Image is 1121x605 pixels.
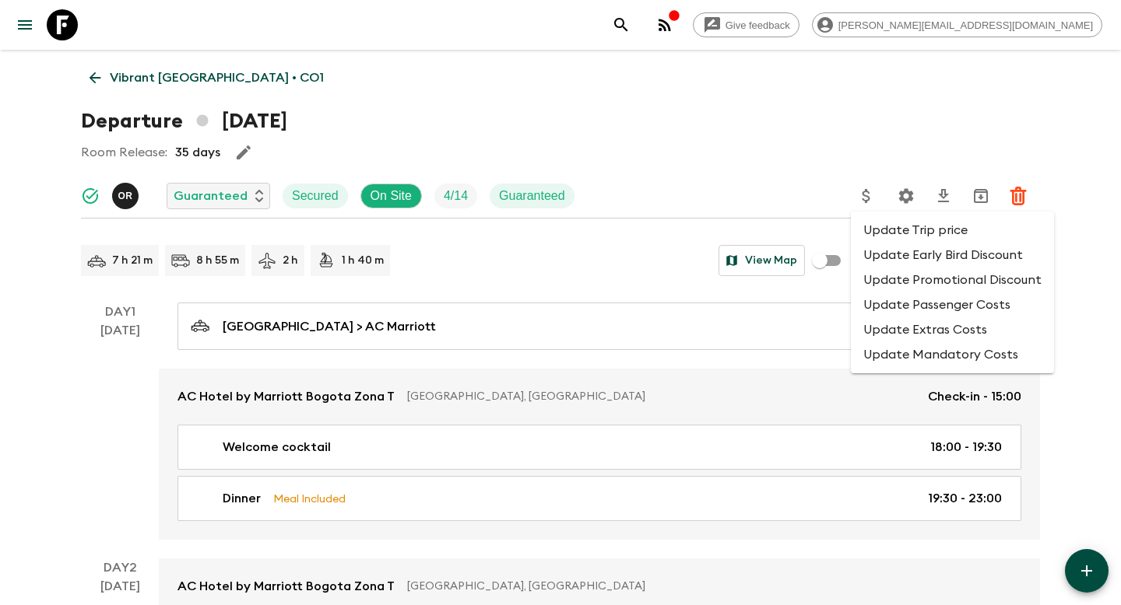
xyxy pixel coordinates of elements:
li: Update Trip price [851,218,1054,243]
li: Update Extras Costs [851,317,1054,342]
li: Update Early Bird Discount [851,243,1054,268]
li: Update Promotional Discount [851,268,1054,292]
li: Update Passenger Costs [851,292,1054,317]
li: Update Mandatory Costs [851,342,1054,367]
